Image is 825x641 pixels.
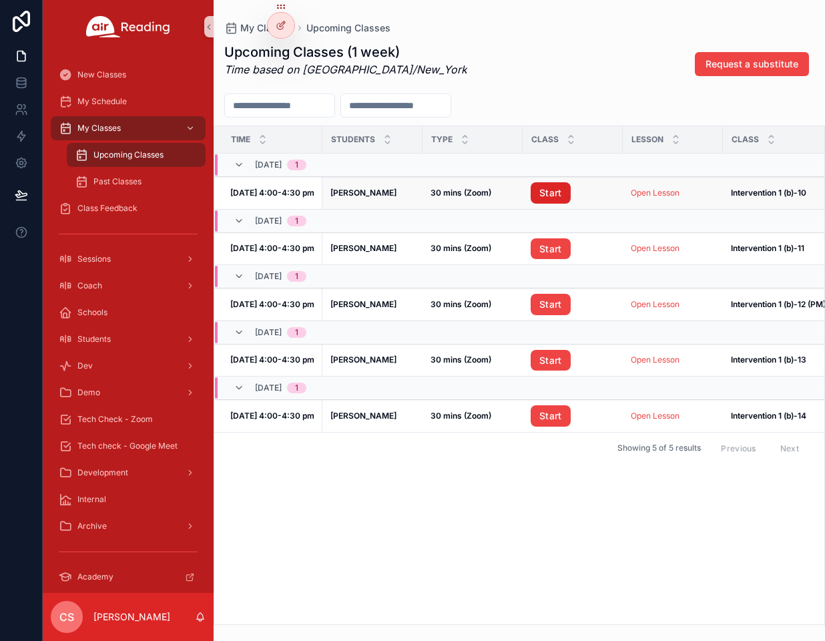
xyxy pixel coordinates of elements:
[77,521,107,531] span: Archive
[255,160,282,170] span: [DATE]
[59,609,74,625] span: CS
[51,407,206,431] a: Tech Check - Zoom
[93,610,170,624] p: [PERSON_NAME]
[631,188,679,198] a: Open Lesson
[631,299,679,309] a: Open Lesson
[531,182,571,204] a: Start
[77,96,127,107] span: My Schedule
[77,387,100,398] span: Demo
[331,134,375,145] span: Students
[230,188,314,198] a: [DATE] 4:00-4:30 pm
[77,334,111,345] span: Students
[431,299,515,310] a: 30 mins (Zoom)
[67,170,206,194] a: Past Classes
[330,299,415,310] a: [PERSON_NAME]
[631,355,715,365] a: Open Lesson
[431,355,515,365] a: 30 mins (Zoom)
[77,203,137,214] span: Class Feedback
[531,350,615,371] a: Start
[240,21,293,35] span: My Classes
[617,443,701,453] span: Showing 5 of 5 results
[631,243,679,253] a: Open Lesson
[306,21,390,35] a: Upcoming Classes
[77,467,128,478] span: Development
[531,238,571,260] a: Start
[67,143,206,167] a: Upcoming Classes
[51,274,206,298] a: Coach
[330,243,396,253] strong: [PERSON_NAME]
[51,300,206,325] a: Schools
[431,188,515,198] a: 30 mins (Zoom)
[224,63,467,76] em: Time based on [GEOGRAPHIC_DATA]/New_York
[77,280,102,291] span: Coach
[631,243,715,254] a: Open Lesson
[295,160,298,170] div: 1
[230,243,314,253] strong: [DATE] 4:00-4:30 pm
[255,271,282,282] span: [DATE]
[295,327,298,338] div: 1
[51,63,206,87] a: New Classes
[93,176,142,187] span: Past Classes
[531,134,559,145] span: Class
[93,150,164,160] span: Upcoming Classes
[631,411,715,421] a: Open Lesson
[51,434,206,458] a: Tech check - Google Meet
[255,216,282,226] span: [DATE]
[43,53,214,593] div: scrollable content
[51,565,206,589] a: Academy
[230,299,314,310] a: [DATE] 4:00-4:30 pm
[731,355,806,365] strong: Intervention 1 (b)-13
[330,299,396,309] strong: [PERSON_NAME]
[731,188,806,198] strong: Intervention 1 (b)-10
[631,355,679,365] a: Open Lesson
[224,21,293,35] a: My Classes
[731,243,804,253] strong: Intervention 1 (b)-11
[77,414,153,425] span: Tech Check - Zoom
[77,307,107,318] span: Schools
[255,327,282,338] span: [DATE]
[51,327,206,351] a: Students
[531,405,615,427] a: Start
[732,134,759,145] span: Class
[431,355,491,365] strong: 30 mins (Zoom)
[231,134,250,145] span: Time
[51,514,206,538] a: Archive
[330,188,415,198] a: [PERSON_NAME]
[255,383,282,393] span: [DATE]
[295,216,298,226] div: 1
[51,89,206,114] a: My Schedule
[431,411,491,421] strong: 30 mins (Zoom)
[77,69,126,80] span: New Classes
[230,355,314,365] strong: [DATE] 4:00-4:30 pm
[230,411,314,421] a: [DATE] 4:00-4:30 pm
[431,411,515,421] a: 30 mins (Zoom)
[295,271,298,282] div: 1
[51,461,206,485] a: Development
[431,188,491,198] strong: 30 mins (Zoom)
[51,381,206,405] a: Demo
[224,43,467,61] h1: Upcoming Classes (1 week)
[731,411,806,421] strong: Intervention 1 (b)-14
[695,52,809,76] button: Request a substitute
[631,411,679,421] a: Open Lesson
[230,299,314,309] strong: [DATE] 4:00-4:30 pm
[77,572,113,582] span: Academy
[77,123,121,134] span: My Classes
[631,134,663,145] span: Lesson
[330,355,415,365] a: [PERSON_NAME]
[431,299,491,309] strong: 30 mins (Zoom)
[531,182,615,204] a: Start
[77,441,178,451] span: Tech check - Google Meet
[531,405,571,427] a: Start
[77,361,93,371] span: Dev
[531,294,571,315] a: Start
[431,243,515,254] a: 30 mins (Zoom)
[51,354,206,378] a: Dev
[51,116,206,140] a: My Classes
[230,243,314,254] a: [DATE] 4:00-4:30 pm
[531,238,615,260] a: Start
[330,188,396,198] strong: [PERSON_NAME]
[631,299,715,310] a: Open Lesson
